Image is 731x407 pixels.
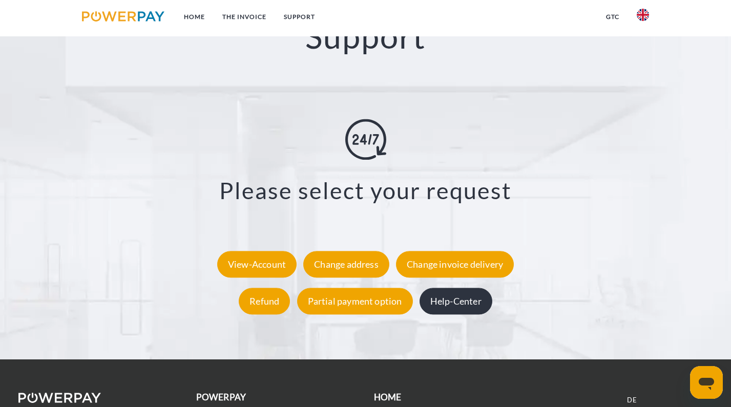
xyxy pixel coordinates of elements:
a: Change invoice delivery [393,259,516,270]
a: DE [627,396,636,404]
a: View-Account [215,259,299,270]
a: Support [275,8,324,26]
div: Help-Center [420,288,492,314]
h2: Support [36,16,694,57]
a: Change address [301,259,392,270]
img: logo-powerpay.svg [82,11,164,22]
a: Partial payment option [295,295,415,307]
div: Partial payment option [297,288,413,314]
a: THE INVOICE [214,8,275,26]
h3: Please select your request [49,177,681,205]
a: GTC [597,8,628,26]
b: Home [374,392,402,402]
img: en [637,9,649,21]
div: View-Account [217,251,297,277]
img: online-shopping.svg [345,119,386,160]
a: Help-Center [417,295,495,307]
div: Change address [303,251,389,277]
a: Refund [236,295,293,307]
iframe: Button to launch messaging window [690,366,723,399]
a: Home [175,8,214,26]
div: Refund [239,288,290,314]
img: logo-powerpay-white.svg [18,393,101,403]
div: Change invoice delivery [396,251,514,277]
b: POWERPAY [196,392,246,402]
